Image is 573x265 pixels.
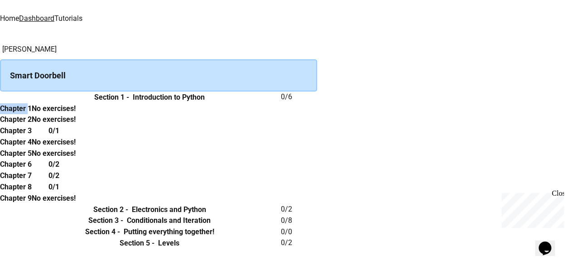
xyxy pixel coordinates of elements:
[32,193,76,204] h6: No exercises!
[498,189,564,228] iframe: chat widget
[93,204,128,215] h6: Section 2 -
[281,237,317,248] h6: 0 / 2
[281,92,317,102] h6: 0 / 6
[32,103,76,114] h6: No exercises!
[54,14,82,23] a: Tutorials
[19,14,54,23] a: Dashboard
[281,215,317,226] h6: 0 / 8
[4,4,63,58] div: Chat with us now!Close
[281,226,317,237] h6: 0 / 0
[132,204,206,215] h6: Electronics and Python
[48,182,59,193] h6: 0/1
[281,204,317,215] h6: 0 / 2
[32,148,76,159] h6: No exercises!
[535,229,564,256] iframe: chat widget
[32,114,76,125] h6: No exercises!
[88,215,123,226] h6: Section 3 -
[120,238,154,249] h6: Section 5 -
[48,125,59,136] h6: 0/1
[48,159,59,170] h6: 0/2
[2,44,317,55] h6: [PERSON_NAME]
[94,92,129,103] h6: Section 1 -
[85,226,120,237] h6: Section 4 -
[48,170,59,181] h6: 0/2
[32,137,76,148] h6: No exercises!
[158,238,179,249] h6: Levels
[124,226,214,237] h6: Putting everything together!
[127,215,211,226] h6: Conditionals and Iteration
[133,92,205,103] h6: Introduction to Python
